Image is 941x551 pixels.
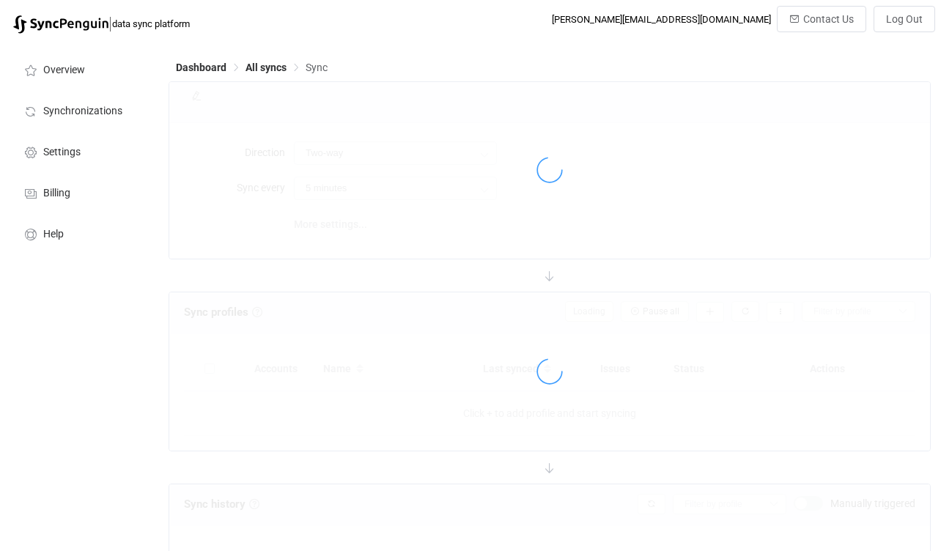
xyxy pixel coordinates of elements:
span: Log Out [886,13,923,25]
a: |data sync platform [13,13,190,34]
span: Billing [43,188,70,199]
span: All syncs [246,62,287,73]
span: Overview [43,64,85,76]
span: Help [43,229,64,240]
button: Log Out [874,6,935,32]
img: syncpenguin.svg [13,15,108,34]
span: Dashboard [176,62,226,73]
div: [PERSON_NAME][EMAIL_ADDRESS][DOMAIN_NAME] [552,14,771,25]
span: Sync [306,62,328,73]
span: data sync platform [112,18,190,29]
a: Billing [7,171,154,212]
span: Synchronizations [43,106,122,117]
a: Overview [7,48,154,89]
a: Help [7,212,154,254]
a: Synchronizations [7,89,154,130]
a: Settings [7,130,154,171]
span: | [108,13,112,34]
span: Settings [43,147,81,158]
div: Breadcrumb [176,62,328,73]
span: Contact Us [803,13,854,25]
button: Contact Us [777,6,866,32]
